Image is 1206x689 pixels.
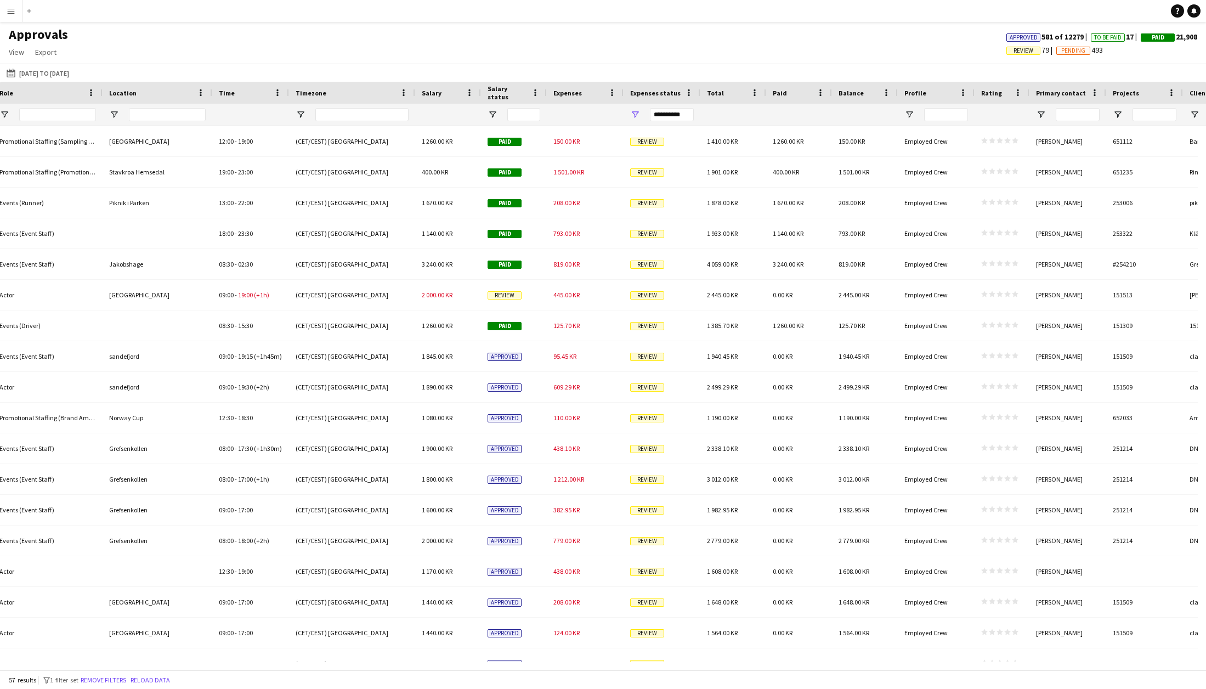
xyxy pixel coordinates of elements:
span: Employed Crew [904,444,948,453]
span: View [9,47,24,57]
span: 382.95 KR [553,506,580,514]
span: 1 212.00 KR [553,475,584,483]
span: 19:00 [238,291,253,299]
div: [PERSON_NAME] [1029,403,1106,433]
button: Open Filter Menu [296,110,305,120]
span: Review [630,414,664,422]
span: Location [109,89,137,97]
div: 151309 [1106,310,1183,341]
span: Time [219,89,235,97]
span: Employed Crew [904,321,948,330]
span: 3 012.00 KR [707,475,738,483]
span: Approved [488,445,522,453]
span: 12:30 [219,414,234,422]
span: Review [630,383,664,392]
span: 2 338.10 KR [707,444,738,453]
span: Timezone [296,89,326,97]
span: 1 080.00 KR [422,414,452,422]
span: 02:30 [238,260,253,268]
span: 2 338.10 KR [839,444,869,453]
div: (CET/CEST) [GEOGRAPHIC_DATA] [289,126,415,156]
div: [PERSON_NAME] [1029,464,1106,494]
span: Employed Crew [904,229,948,238]
div: [PERSON_NAME] [1029,310,1106,341]
span: 400.00 KR [422,168,448,176]
span: 08:30 [219,321,234,330]
div: (CET/CEST) [GEOGRAPHIC_DATA] [289,218,415,249]
span: 793.00 KR [553,229,580,238]
span: - [235,506,237,514]
div: 151509 [1106,587,1183,617]
span: Primary contact [1036,89,1086,97]
div: (CET/CEST) [GEOGRAPHIC_DATA] [289,372,415,402]
span: Review [630,199,664,207]
button: Reload data [128,674,172,686]
div: (CET/CEST) [GEOGRAPHIC_DATA] [289,403,415,433]
span: 1 982.95 KR [839,506,869,514]
span: 1 940.45 KR [707,352,738,360]
span: - [235,414,237,422]
span: 1 600.00 KR [422,506,452,514]
span: Salary status [488,84,527,101]
div: [PERSON_NAME] [1029,587,1106,617]
button: [DATE] to [DATE] [4,66,71,80]
div: [PERSON_NAME] [1029,618,1106,648]
span: Employed Crew [904,414,948,422]
span: 125.70 KR [839,321,865,330]
button: Open Filter Menu [1036,110,1046,120]
div: [PERSON_NAME] [1029,372,1106,402]
div: 151509 [1106,372,1183,402]
span: 3 240.00 KR [422,260,452,268]
span: 150.00 KR [553,137,580,145]
div: [PERSON_NAME] [1029,526,1106,556]
span: 609.29 KR [553,383,580,391]
span: Approved [488,537,522,545]
span: 3 240.00 KR [773,260,803,268]
span: Review [630,353,664,361]
span: - [235,321,237,330]
span: 0.00 KR [773,475,792,483]
div: Jakobshage [103,249,212,279]
span: 1 670.00 KR [422,199,452,207]
span: 1 190.00 KR [707,414,738,422]
div: (CET/CEST) [GEOGRAPHIC_DATA] [289,587,415,617]
span: Employed Crew [904,168,948,176]
span: - [235,168,237,176]
span: 1 670.00 KR [773,199,803,207]
span: 1 170.00 KR [422,567,452,575]
button: Open Filter Menu [904,110,914,120]
span: Review [488,291,522,300]
span: 12:00 [219,137,234,145]
span: 15:30 [238,321,253,330]
input: Salary status Filter Input [507,108,540,121]
span: Review [630,138,664,146]
span: - [235,383,237,391]
button: Remove filters [78,674,128,686]
span: - [235,444,237,453]
span: 08:30 [219,260,234,268]
span: 2 499.29 KR [839,383,869,391]
span: Employed Crew [904,291,948,299]
span: 819.00 KR [839,260,865,268]
span: 2 779.00 KR [707,536,738,545]
span: 19:00 [238,567,253,575]
span: 1 260.00 KR [422,137,452,145]
span: 3 012.00 KR [839,475,869,483]
span: 18:00 [238,536,253,545]
a: Export [31,45,61,59]
div: 151509 [1106,648,1183,679]
div: (CET/CEST) [GEOGRAPHIC_DATA] [289,618,415,648]
span: Export [35,47,56,57]
span: Review [630,445,664,453]
span: Review [630,230,664,238]
span: Approved [488,476,522,484]
div: (CET/CEST) [GEOGRAPHIC_DATA] [289,249,415,279]
span: 0.00 KR [773,536,792,545]
span: (+1h) [254,291,269,299]
div: [PERSON_NAME] [1029,556,1106,586]
span: Paid [488,261,522,269]
div: Grefsenkollen [103,464,212,494]
div: (CET/CEST) [GEOGRAPHIC_DATA] [289,556,415,586]
div: 652033 [1106,403,1183,433]
div: [PERSON_NAME] [1029,188,1106,218]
